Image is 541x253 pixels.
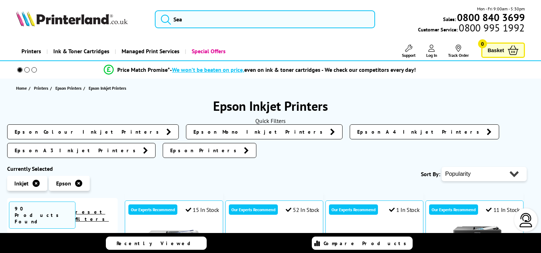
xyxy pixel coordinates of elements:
[106,237,207,250] a: Recently Viewed
[55,84,82,92] span: Epson Printers
[9,202,75,229] span: 90 Products Found
[16,42,46,60] a: Printers
[46,42,115,60] a: Ink & Toner Cartridges
[7,143,156,158] a: Epson A3 Inkjet Printers
[34,84,50,92] a: Printers
[389,206,420,213] div: 1 In Stock
[117,240,198,247] span: Recently Viewed
[170,147,240,154] span: Epson Printers
[488,45,504,55] span: Basket
[185,42,231,60] a: Special Offers
[443,16,456,23] span: Sales:
[53,42,109,60] span: Ink & Toner Cartridges
[117,66,170,73] span: Price Match Promise*
[16,11,146,28] a: Printerland Logo
[34,84,48,92] span: Printers
[7,98,534,114] h1: Epson Inkjet Printers
[286,206,319,213] div: 52 In Stock
[186,124,343,139] a: Epson Mono Inkjet Printers
[4,64,516,76] li: modal_Promise
[457,11,525,24] b: 0800 840 3699
[477,5,525,12] span: Mon - Fri 9:00am - 5:30pm
[193,128,326,135] span: Epson Mono Inkjet Printers
[56,180,71,187] span: Epson
[418,24,525,33] span: Customer Service:
[75,209,109,222] a: reset filters
[458,24,525,31] span: 0800 995 1992
[486,206,520,213] div: 11 In Stock
[312,237,413,250] a: Compare Products
[7,165,118,172] div: Currently Selected
[429,204,478,215] div: Our Experts Recommend
[481,43,525,58] a: Basket 0
[16,84,29,92] a: Home
[16,11,128,26] img: Printerland Logo
[229,204,278,215] div: Our Experts Recommend
[478,39,487,48] span: 0
[7,117,534,124] div: Quick Filters
[163,143,256,158] a: Epson Printers
[186,206,219,213] div: 15 In Stock
[350,124,499,139] a: Epson A4 Inkjet Printers
[329,204,378,215] div: Our Experts Recommend
[324,240,410,247] span: Compare Products
[357,128,483,135] span: Epson A4 Inkjet Printers
[128,204,177,215] div: Our Experts Recommend
[456,14,525,21] a: 0800 840 3699
[15,128,163,135] span: Epson Colour Inkjet Printers
[170,66,416,73] div: - even on ink & toner cartridges - We check our competitors every day!
[519,213,533,227] img: user-headset-light.svg
[448,45,469,58] a: Track Order
[155,10,375,28] input: Sea
[15,147,139,154] span: Epson A3 Inkjet Printers
[14,180,29,187] span: Inkjet
[402,53,415,58] span: Support
[89,85,126,91] span: Epson Inkjet Printers
[55,84,83,92] a: Epson Printers
[426,53,437,58] span: Log In
[7,124,179,139] a: Epson Colour Inkjet Printers
[115,42,185,60] a: Managed Print Services
[172,66,244,73] span: We won’t be beaten on price,
[426,45,437,58] a: Log In
[402,45,415,58] a: Support
[421,170,440,178] span: Sort By:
